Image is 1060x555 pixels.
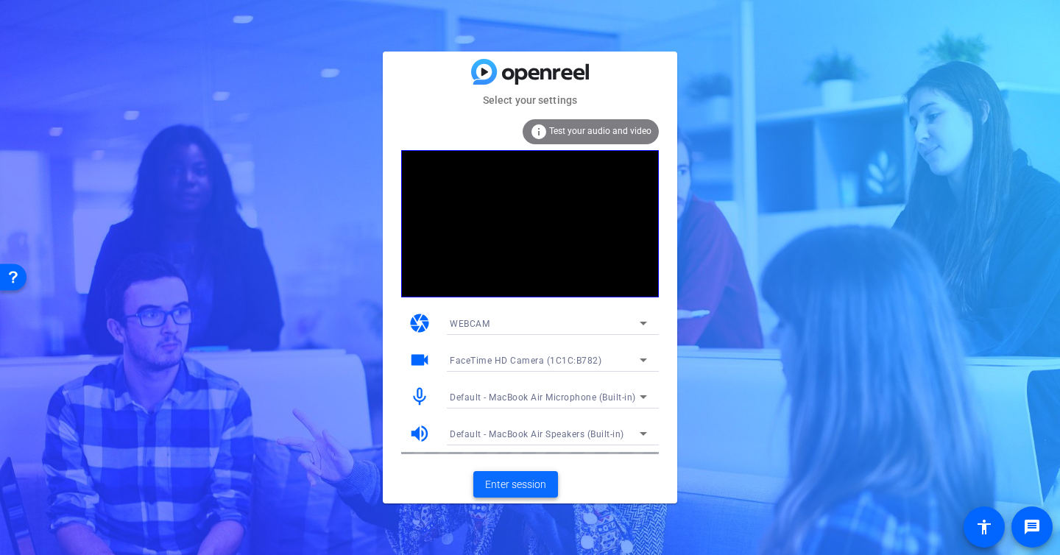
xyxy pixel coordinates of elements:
[409,349,431,371] mat-icon: videocam
[450,319,490,329] span: WEBCAM
[473,471,558,498] button: Enter session
[409,312,431,334] mat-icon: camera
[549,126,651,136] span: Test your audio and video
[383,92,677,108] mat-card-subtitle: Select your settings
[530,123,548,141] mat-icon: info
[450,429,624,439] span: Default - MacBook Air Speakers (Built-in)
[450,356,601,366] span: FaceTime HD Camera (1C1C:B782)
[975,518,993,536] mat-icon: accessibility
[485,477,546,492] span: Enter session
[409,386,431,408] mat-icon: mic_none
[1023,518,1041,536] mat-icon: message
[409,423,431,445] mat-icon: volume_up
[450,392,636,403] span: Default - MacBook Air Microphone (Built-in)
[471,59,589,85] img: blue-gradient.svg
